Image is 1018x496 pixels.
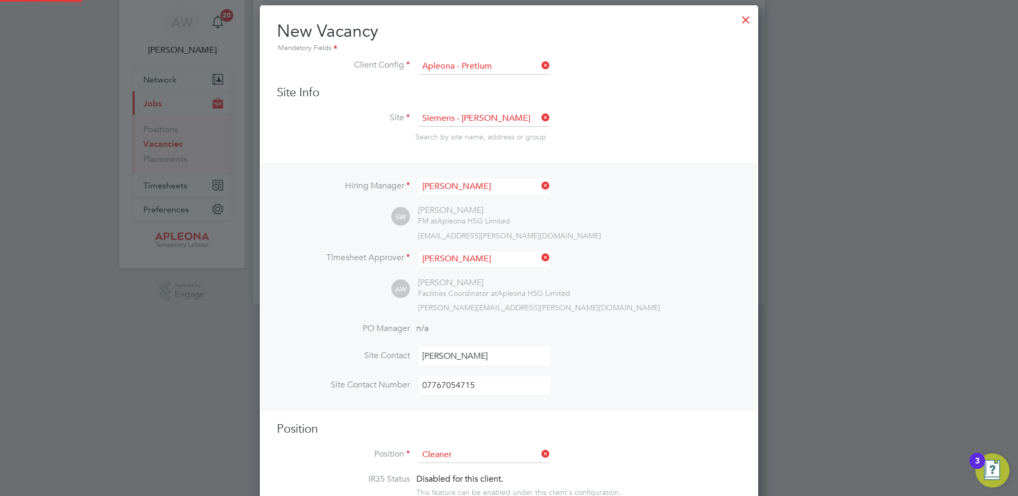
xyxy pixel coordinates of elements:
[418,288,570,298] div: Apleona HSG Limited
[416,474,503,484] span: Disabled for this client.
[277,20,741,54] h2: New Vacancy
[418,205,510,216] div: [PERSON_NAME]
[418,216,437,226] span: FM at
[415,132,546,142] span: Search by site name, address or group
[277,43,741,54] div: Mandatory Fields
[277,60,410,71] label: Client Config
[418,303,660,312] span: [PERSON_NAME][EMAIL_ADDRESS][PERSON_NAME][DOMAIN_NAME]
[418,179,550,194] input: Search for...
[277,85,741,101] h3: Site Info
[277,112,410,123] label: Site
[418,251,550,267] input: Search for...
[418,288,497,298] span: Facilities Coordinator at
[277,449,410,460] label: Position
[277,252,410,263] label: Timesheet Approver
[277,350,410,361] label: Site Contact
[391,280,410,299] span: AW
[418,277,570,288] div: [PERSON_NAME]
[418,447,550,463] input: Search for...
[418,216,510,226] div: Apleona HSG Limited
[277,379,410,391] label: Site Contact Number
[416,323,429,334] span: n/a
[277,180,410,192] label: Hiring Manager
[418,111,550,127] input: Search for...
[277,421,741,437] h3: Position
[277,474,410,485] label: IR35 Status
[418,231,601,241] span: [EMAIL_ADDRESS][PERSON_NAME][DOMAIN_NAME]
[975,461,980,475] div: 3
[277,323,410,334] label: PO Manager
[418,59,550,75] input: Search for...
[391,208,410,226] span: SW
[975,453,1009,487] button: Open Resource Center, 3 new notifications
